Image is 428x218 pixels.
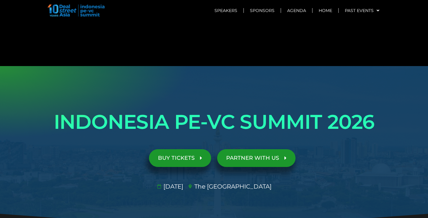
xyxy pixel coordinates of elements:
span: BUY TICKETS [158,155,195,161]
a: Sponsors [244,4,281,17]
a: Home [313,4,338,17]
a: Agenda [281,4,312,17]
a: Speakers [208,4,243,17]
span: PARTNER WITH US [226,155,279,161]
a: BUY TICKETS [149,149,211,167]
a: Past Events [339,4,385,17]
a: PARTNER WITH US [217,149,296,167]
h1: INDONESIA PE-VC SUMMIT 2026 [46,105,382,139]
span: The [GEOGRAPHIC_DATA]​ [193,182,272,191]
span: [DATE]​ [162,182,183,191]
